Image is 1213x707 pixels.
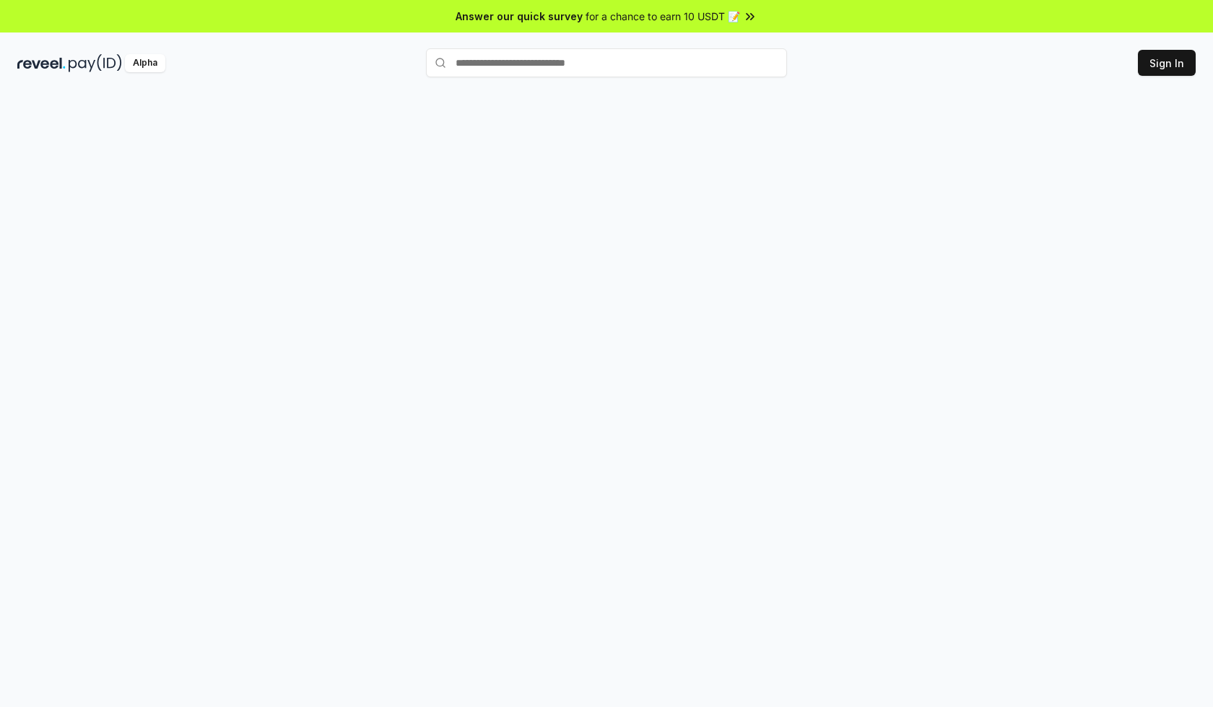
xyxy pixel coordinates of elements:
[456,9,583,24] span: Answer our quick survey
[1138,50,1196,76] button: Sign In
[586,9,740,24] span: for a chance to earn 10 USDT 📝
[69,54,122,72] img: pay_id
[17,54,66,72] img: reveel_dark
[125,54,165,72] div: Alpha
